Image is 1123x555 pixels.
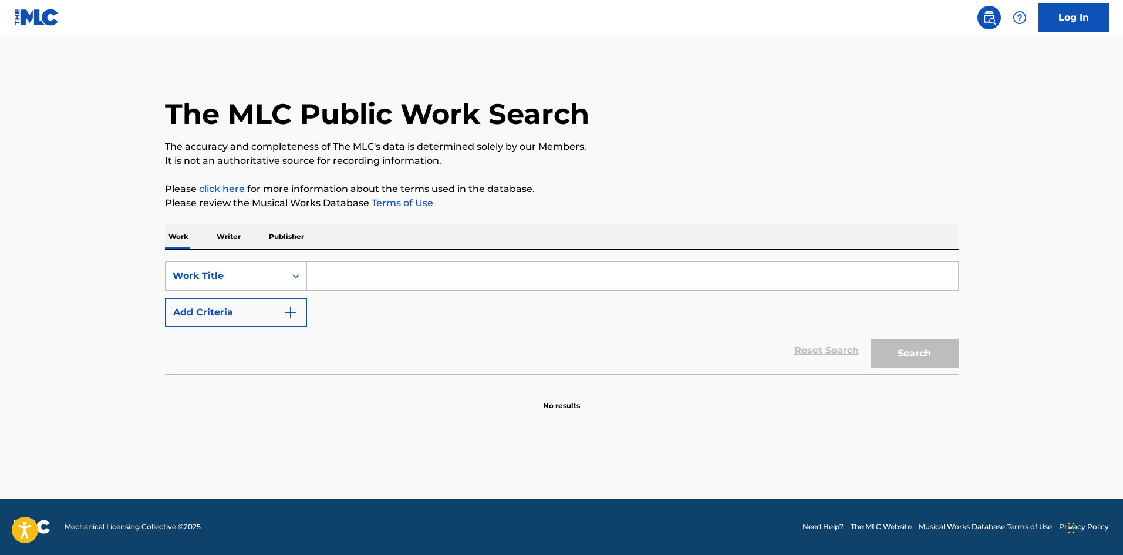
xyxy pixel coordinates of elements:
[265,224,308,249] p: Publisher
[802,522,844,532] a: Need Help?
[977,6,1001,29] a: Public Search
[1038,3,1109,32] a: Log In
[165,96,589,132] h1: The MLC Public Work Search
[213,224,244,249] p: Writer
[1008,6,1031,29] div: Help
[919,522,1052,532] a: Musical Works Database Terms of Use
[284,305,298,319] img: 9d2ae6d4665cec9f34b9.svg
[165,182,959,196] p: Please for more information about the terms used in the database.
[543,386,580,411] p: No results
[165,154,959,168] p: It is not an authoritative source for recording information.
[14,520,50,534] img: logo
[14,9,59,26] img: MLC Logo
[165,261,959,374] form: Search Form
[1068,510,1075,546] div: Arrastrar
[165,196,959,210] p: Please review the Musical Works Database
[173,269,278,283] div: Work Title
[165,140,959,154] p: The accuracy and completeness of The MLC's data is determined solely by our Members.
[1064,499,1123,555] div: Widget de chat
[165,298,307,327] button: Add Criteria
[1064,499,1123,555] iframe: Chat Widget
[851,522,912,532] a: The MLC Website
[1013,11,1027,25] img: help
[982,11,996,25] img: search
[65,522,201,532] span: Mechanical Licensing Collective © 2025
[199,183,245,194] a: click here
[165,224,192,249] p: Work
[1059,522,1109,532] a: Privacy Policy
[369,197,433,208] a: Terms of Use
